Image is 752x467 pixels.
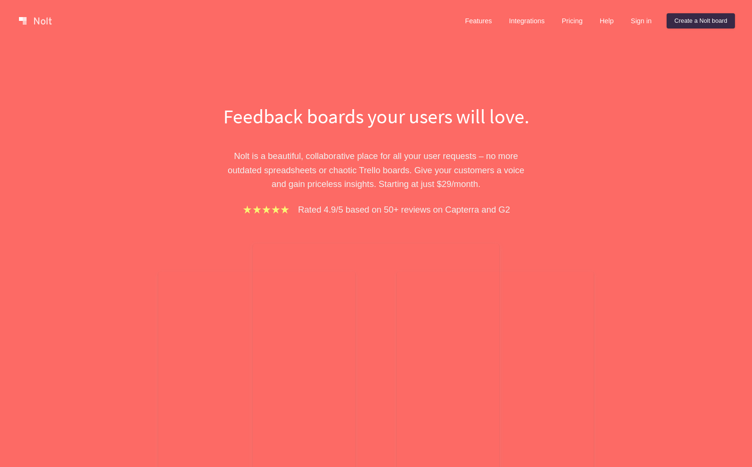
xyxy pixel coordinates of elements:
img: stars.b067e34983.png [242,204,290,215]
a: Help [592,13,622,28]
p: Nolt is a beautiful, collaborative place for all your user requests – no more outdated spreadshee... [212,149,540,191]
h1: Feedback boards your users will love. [212,103,540,130]
a: Features [458,13,500,28]
a: Integrations [501,13,552,28]
p: Rated 4.9/5 based on 50+ reviews on Capterra and G2 [298,203,510,216]
a: Sign in [623,13,659,28]
a: Create a Nolt board [667,13,735,28]
a: Pricing [554,13,590,28]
